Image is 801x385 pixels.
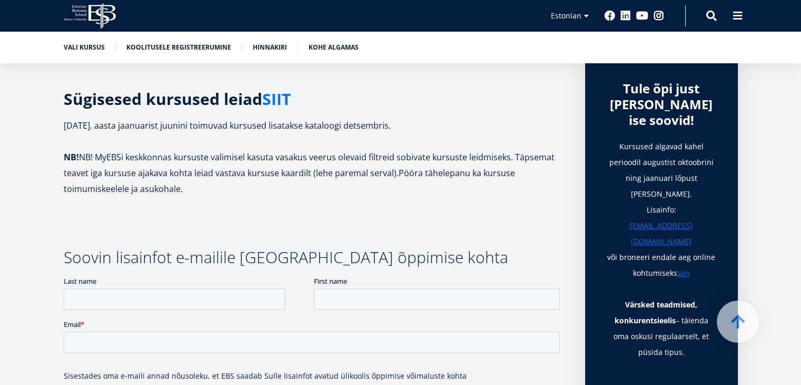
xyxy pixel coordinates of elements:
[64,151,79,163] strong: NB!
[262,91,291,107] a: SIIT
[677,265,690,281] a: siin
[64,88,291,110] strong: Sügisesed kursused leiad
[64,249,564,265] h3: Soovin lisainfot e-mailile [GEOGRAPHIC_DATA] õppimise kohta
[64,42,105,53] a: Vali kursus
[126,42,231,53] a: Koolitusele registreerumine
[606,81,717,128] div: Tule õpi just [PERSON_NAME] ise soovid!
[620,11,631,21] a: Linkedin
[64,118,564,197] p: [DATE]. aasta jaanuarist juunini toimuvad kursused lisatakse kataloogi detsembris. NB! MyEBSi kes...
[636,11,648,21] a: Youtube
[606,218,717,249] a: [EMAIL_ADDRESS][DOMAIN_NAME]
[253,42,287,53] a: Hinnakiri
[606,139,717,281] h1: Kursused algavad kahel perioodil augustist oktoobrini ning jaanuari lõpust [PERSON_NAME]. Lisainf...
[605,11,615,21] a: Facebook
[606,297,717,360] p: – täienda oma oskusi regulaarselt, et püsida tipus.
[309,42,359,53] a: Kohe algamas
[615,300,698,325] strong: Värsked teadmised, konkurentsieelis
[654,11,664,21] a: Instagram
